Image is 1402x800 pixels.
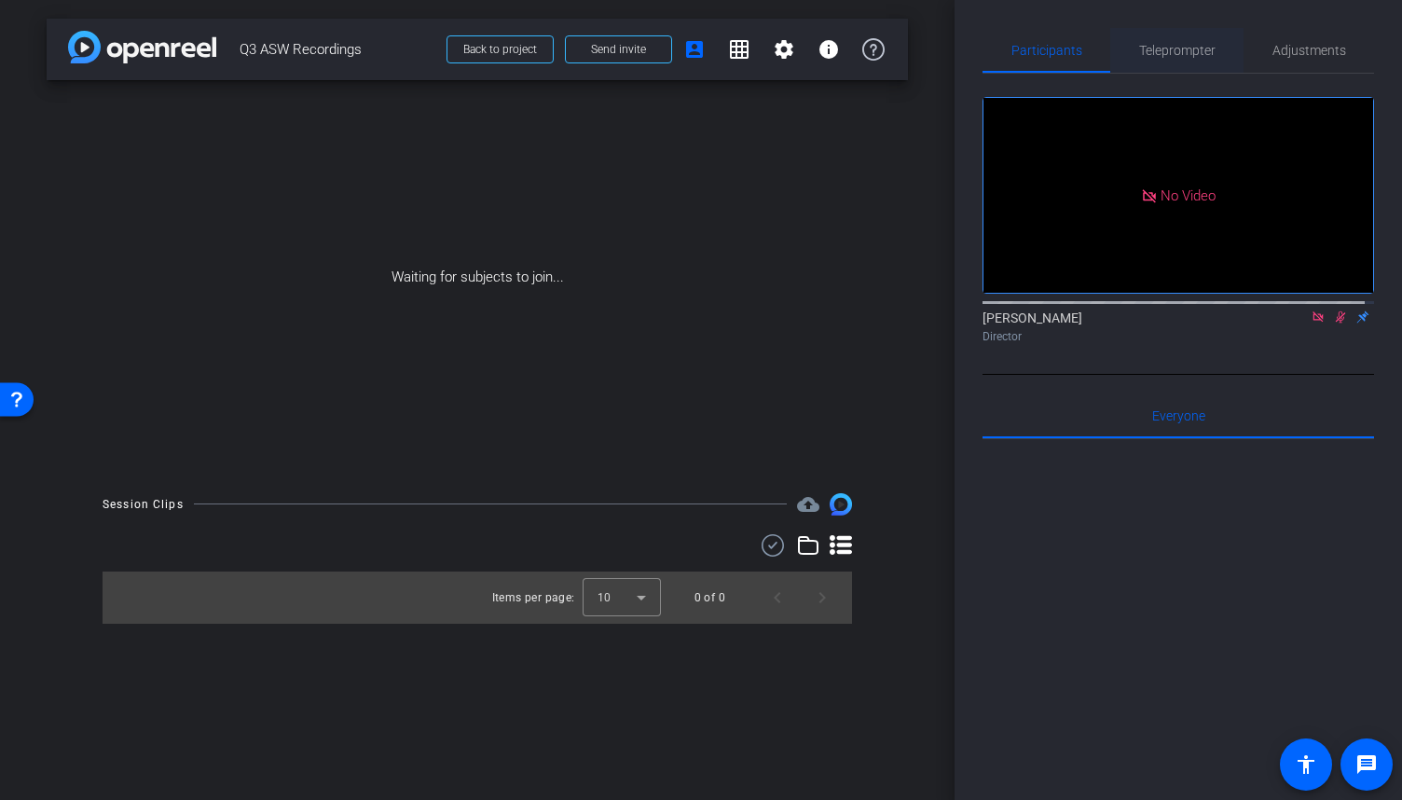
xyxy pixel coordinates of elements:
span: Back to project [463,43,537,56]
span: Everyone [1152,409,1205,422]
mat-icon: accessibility [1295,753,1317,776]
mat-icon: account_box [683,38,706,61]
img: app-logo [68,31,216,63]
div: Director [983,328,1374,345]
div: Items per page: [492,588,575,607]
button: Back to project [447,35,554,63]
span: Teleprompter [1139,44,1216,57]
img: Session clips [830,493,852,516]
span: No Video [1161,186,1216,203]
mat-icon: info [818,38,840,61]
mat-icon: message [1355,753,1378,776]
mat-icon: settings [773,38,795,61]
div: [PERSON_NAME] [983,309,1374,345]
button: Send invite [565,35,672,63]
mat-icon: grid_on [728,38,750,61]
div: Session Clips [103,495,184,514]
button: Previous page [755,575,800,620]
div: 0 of 0 [694,588,725,607]
span: Participants [1011,44,1082,57]
span: Send invite [591,42,646,57]
span: Q3 ASW Recordings [240,31,435,68]
div: Waiting for subjects to join... [47,80,908,475]
span: Adjustments [1272,44,1346,57]
span: Destinations for your clips [797,493,819,516]
button: Next page [800,575,845,620]
mat-icon: cloud_upload [797,493,819,516]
